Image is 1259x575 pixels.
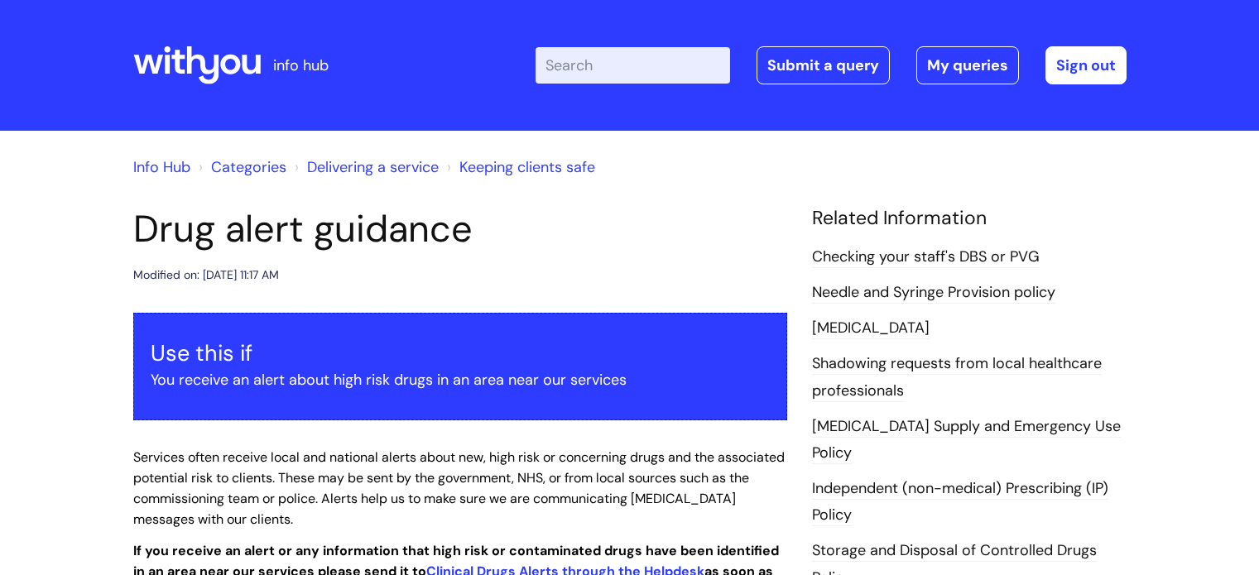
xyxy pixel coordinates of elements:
li: Solution home [195,154,286,180]
a: My queries [916,46,1019,84]
p: You receive an alert about high risk drugs in an area near our services [151,367,770,393]
a: [MEDICAL_DATA] Supply and Emergency Use Policy [812,416,1121,464]
a: Categories [211,157,286,177]
a: Keeping clients safe [459,157,595,177]
a: Info Hub [133,157,190,177]
h3: Use this if [151,340,770,367]
div: Modified on: [DATE] 11:17 AM [133,265,279,285]
a: Shadowing requests from local healthcare professionals [812,353,1102,401]
li: Keeping clients safe [443,154,595,180]
h1: Drug alert guidance [133,207,787,252]
p: info hub [273,52,329,79]
a: [MEDICAL_DATA] [812,318,930,339]
li: Delivering a service [291,154,439,180]
h4: Related Information [812,207,1127,230]
input: Search [536,47,730,84]
a: Sign out [1045,46,1127,84]
span: Services often receive local and national alerts about new, high risk or concerning drugs and the... [133,448,785,527]
a: Submit a query [757,46,890,84]
a: Independent (non-medical) Prescribing (IP) Policy [812,478,1108,526]
a: Delivering a service [307,157,439,177]
div: | - [536,46,1127,84]
a: Needle and Syringe Provision policy [812,282,1055,304]
a: Checking your staff's DBS or PVG [812,247,1040,268]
